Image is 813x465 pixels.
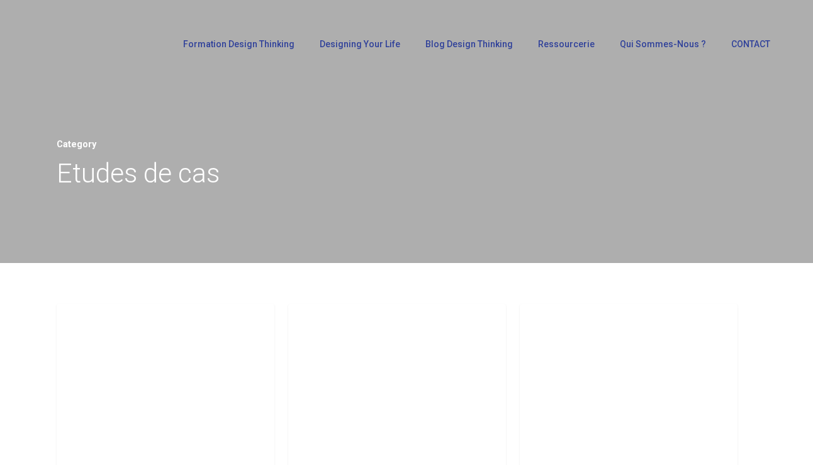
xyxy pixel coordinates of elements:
[177,40,301,48] a: Formation Design Thinking
[614,40,712,48] a: Qui sommes-nous ?
[57,154,756,193] h1: Etudes de cas
[731,39,770,49] span: CONTACT
[320,39,400,49] span: Designing Your Life
[183,39,294,49] span: Formation Design Thinking
[301,317,383,332] a: Etudes de cas
[725,40,777,48] a: CONTACT
[419,40,519,48] a: Blog Design Thinking
[313,40,407,48] a: Designing Your Life
[57,139,96,150] span: Category
[538,39,595,49] span: Ressourcerie
[425,39,513,49] span: Blog Design Thinking
[620,39,706,49] span: Qui sommes-nous ?
[532,40,601,48] a: Ressourcerie
[532,317,615,332] a: Etudes de cas
[69,317,152,332] a: Etudes de cas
